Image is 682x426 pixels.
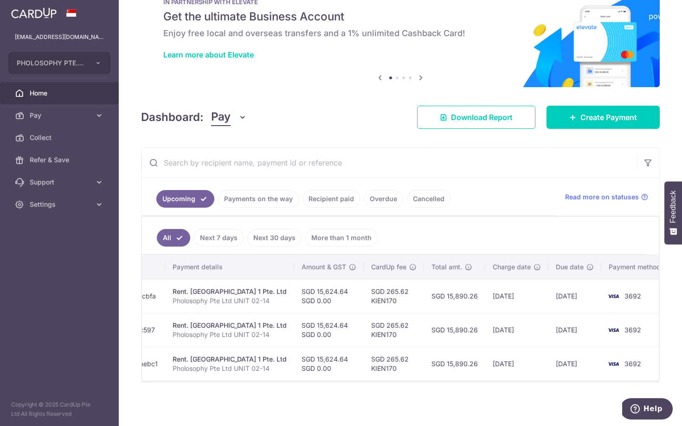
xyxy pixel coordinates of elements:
span: 3692 [624,360,641,368]
span: Collect [30,133,91,142]
button: PHOLOSOPHY PTE. LTD. [8,52,110,74]
a: Overdue [364,190,403,208]
td: [DATE] [548,279,601,313]
a: Cancelled [407,190,450,208]
h4: Dashboard: [141,109,204,126]
td: SGD 265.62 KIEN170 [364,347,424,381]
span: Read more on statuses [565,192,639,202]
a: Learn more about Elevate [163,50,254,59]
p: Pholosophy Pte Ltd UNIT 02-14 [173,296,287,305]
p: Pholosophy Pte Ltd UNIT 02-14 [173,330,287,339]
span: CardUp fee [371,262,406,272]
span: 3692 [624,326,641,334]
a: Read more on statuses [565,192,648,202]
span: Pay [30,111,91,120]
td: SGD 15,624.64 SGD 0.00 [294,313,364,347]
h6: Enjoy free local and overseas transfers and a 1% unlimited Cashback Card! [163,28,637,39]
span: Charge date [493,262,531,272]
img: Bank Card [604,291,623,302]
a: Payments on the way [218,190,299,208]
button: Feedback - Show survey [664,181,682,244]
span: Download Report [451,112,513,123]
img: Bank Card [604,358,623,369]
td: SGD 265.62 KIEN170 [364,279,424,313]
td: SGD 15,890.26 [424,313,485,347]
a: More than 1 month [305,229,378,247]
span: Amount & GST [302,262,346,272]
span: Home [30,89,91,98]
span: Create Payment [580,112,637,123]
th: Payment method [601,255,672,279]
a: Next 30 days [247,229,302,247]
td: SGD 265.62 KIEN170 [364,313,424,347]
span: 3692 [624,292,641,300]
td: SGD 15,624.64 SGD 0.00 [294,347,364,381]
p: Pholosophy Pte Ltd UNIT 02-14 [173,364,287,373]
span: Refer & Save [30,155,91,165]
a: All [157,229,190,247]
a: Create Payment [547,106,660,129]
span: Due date [556,262,584,272]
span: Support [30,178,91,187]
input: Search by recipient name, payment id or reference [142,148,637,178]
td: SGD 15,890.26 [424,347,485,381]
td: [DATE] [485,313,548,347]
a: Recipient paid [302,190,360,208]
a: Upcoming [156,190,214,208]
p: [EMAIL_ADDRESS][DOMAIN_NAME] [15,32,104,42]
span: Total amt. [431,262,462,272]
img: Bank Card [604,324,623,336]
div: Rent. [GEOGRAPHIC_DATA] 1 Pte. Ltd [173,355,287,364]
td: SGD 15,624.64 SGD 0.00 [294,279,364,313]
span: PHOLOSOPHY PTE. LTD. [17,58,85,68]
td: SGD 15,890.26 [424,279,485,313]
div: Rent. [GEOGRAPHIC_DATA] 1 Pte. Ltd [173,287,287,296]
h5: Get the ultimate Business Account [163,9,637,24]
a: Next 7 days [194,229,244,247]
a: Download Report [417,106,535,129]
span: Pay [211,108,231,126]
iframe: Opens a widget where you can find more information [622,398,673,421]
td: [DATE] [548,347,601,381]
span: Settings [30,200,91,209]
td: [DATE] [485,279,548,313]
td: [DATE] [548,313,601,347]
td: [DATE] [485,347,548,381]
img: CardUp [11,7,57,19]
div: Rent. [GEOGRAPHIC_DATA] 1 Pte. Ltd [173,321,287,330]
th: Payment details [165,255,294,279]
span: Feedback [669,191,677,223]
button: Pay [211,108,247,126]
